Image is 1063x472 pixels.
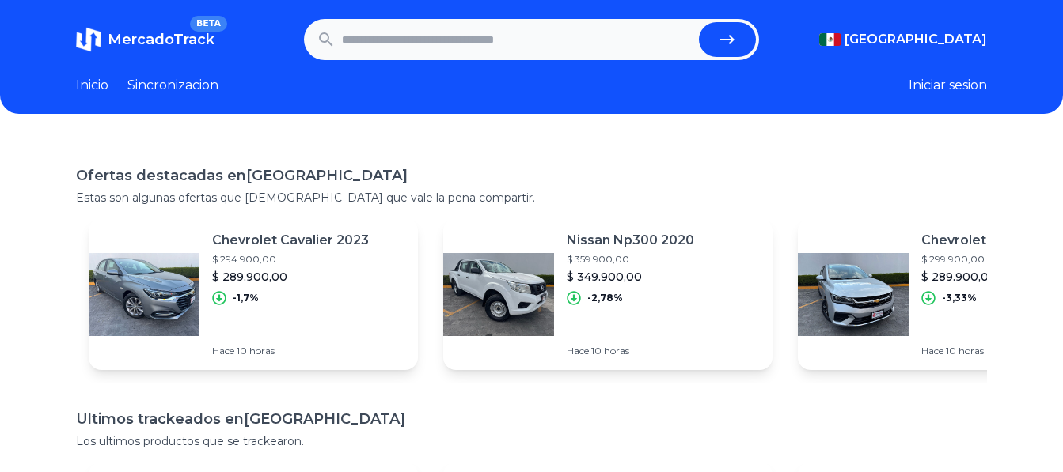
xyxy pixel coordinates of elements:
[798,239,909,349] img: Featured image
[819,30,987,49] button: [GEOGRAPHIC_DATA]
[819,33,841,46] img: Mexico
[212,231,369,250] p: Chevrolet Cavalier 2023
[921,269,1061,285] p: $ 289.900,00
[567,345,694,357] p: Hace 10 horas
[76,27,214,52] a: MercadoTrackBETA
[212,253,369,266] p: $ 294.900,00
[89,218,418,370] a: Featured imageChevrolet Cavalier 2023$ 294.900,00$ 289.900,00-1,7%Hace 10 horas
[76,76,108,95] a: Inicio
[212,269,369,285] p: $ 289.900,00
[76,164,987,187] h1: Ofertas destacadas en [GEOGRAPHIC_DATA]
[76,433,987,449] p: Los ultimos productos que se trackearon.
[567,253,694,266] p: $ 359.900,00
[921,253,1061,266] p: $ 299.900,00
[443,239,554,349] img: Featured image
[76,190,987,206] p: Estas son algunas ofertas que [DEMOGRAPHIC_DATA] que vale la pena compartir.
[567,231,694,250] p: Nissan Np300 2020
[212,345,369,357] p: Hace 10 horas
[921,231,1061,250] p: Chevrolet Aveo 2024
[921,345,1061,357] p: Hace 10 horas
[443,218,773,370] a: Featured imageNissan Np300 2020$ 359.900,00$ 349.900,00-2,78%Hace 10 horas
[127,76,218,95] a: Sincronizacion
[76,27,101,52] img: MercadoTrack
[567,269,694,285] p: $ 349.900,00
[233,292,259,304] p: -1,7%
[108,31,214,48] span: MercadoTrack
[909,76,987,95] button: Iniciar sesion
[845,30,987,49] span: [GEOGRAPHIC_DATA]
[942,292,977,304] p: -3,33%
[89,239,199,349] img: Featured image
[76,408,987,430] h1: Ultimos trackeados en [GEOGRAPHIC_DATA]
[190,16,227,32] span: BETA
[587,292,623,304] p: -2,78%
